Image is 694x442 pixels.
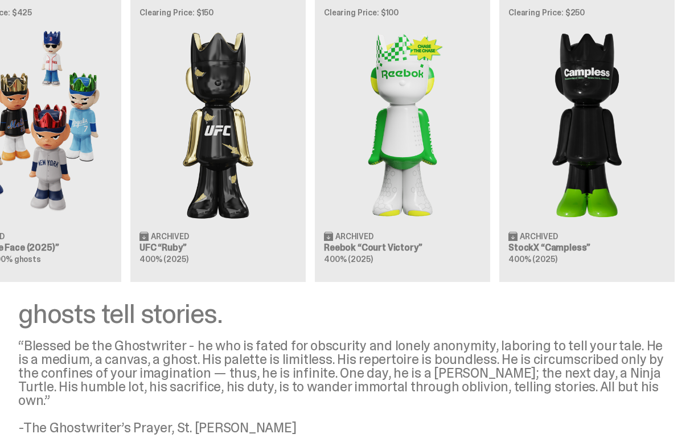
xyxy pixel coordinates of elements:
[324,243,481,252] h3: Reebok “Court Victory”
[324,254,372,264] span: 400% (2025)
[139,243,297,252] h3: UFC “Ruby”
[508,26,666,222] img: Campless
[139,9,297,17] p: Clearing Price: $150
[520,232,558,240] span: Archived
[508,254,557,264] span: 400% (2025)
[508,9,666,17] p: Clearing Price: $250
[18,300,667,328] div: ghosts tell stories.
[139,26,297,222] img: Ruby
[508,243,666,252] h3: StockX “Campless”
[139,254,188,264] span: 400% (2025)
[18,339,667,435] div: “Blessed be the Ghostwriter - he who is fated for obscurity and lonely anonymity, laboring to tel...
[151,232,189,240] span: Archived
[324,9,481,17] p: Clearing Price: $100
[335,232,373,240] span: Archived
[324,26,481,222] img: Court Victory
